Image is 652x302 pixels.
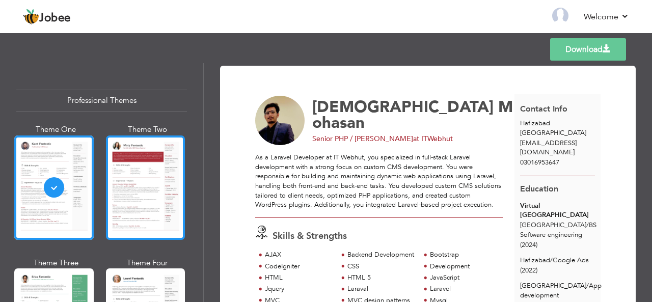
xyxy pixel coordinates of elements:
span: Skills & Strengths [273,230,347,242]
div: Backend Development [347,250,414,260]
span: Hafizabad Google Ads [520,256,589,265]
span: Contact Info [520,103,567,115]
div: Laravel [430,284,497,294]
div: Bootstrap [430,250,497,260]
span: (2022) [520,266,537,275]
div: Development [430,262,497,271]
div: AJAX [265,250,332,260]
span: [GEOGRAPHIC_DATA] BS Software engineering [520,221,596,239]
span: Mohasan [312,96,513,133]
span: [EMAIL_ADDRESS][DOMAIN_NAME] [520,139,577,157]
span: [GEOGRAPHIC_DATA] [520,128,586,138]
img: Profile Img [552,8,568,24]
a: Download [550,38,626,61]
div: Virtual [GEOGRAPHIC_DATA] [520,201,595,220]
div: Professional Themes [16,90,187,112]
span: Hafizabad [520,119,550,128]
span: / [586,221,589,230]
span: 03016953647 [520,158,559,167]
span: [GEOGRAPHIC_DATA] App development [520,281,602,300]
a: Jobee [23,9,71,25]
span: (2024) [520,240,537,250]
div: Jquery [265,284,332,294]
div: Theme Three [16,258,96,268]
span: Senior PHP / [PERSON_NAME] [312,134,413,144]
div: As a Laravel Developer at IT Webhut, you specialized in full-stack Laravel development with a str... [255,153,503,209]
div: Theme Two [108,124,187,135]
div: CSS [347,262,414,271]
div: Theme One [16,124,96,135]
span: at ITWebhut [413,134,453,144]
div: HTML [265,273,332,283]
div: Laraval [347,284,414,294]
div: JavaScript [430,273,497,283]
div: HTML 5 [347,273,414,283]
span: / [550,256,553,265]
span: / [586,281,589,290]
span: [DEMOGRAPHIC_DATA] [312,96,494,118]
div: CodeIgniter [265,262,332,271]
img: No image [255,96,305,146]
span: Education [520,183,558,195]
span: Jobee [39,13,71,24]
a: Welcome [584,11,629,23]
div: Theme Four [108,258,187,268]
img: jobee.io [23,9,39,25]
